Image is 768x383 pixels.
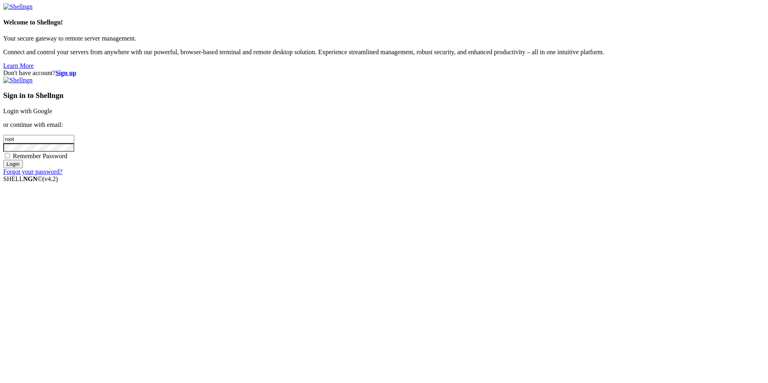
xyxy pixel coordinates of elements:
p: Connect and control your servers from anywhere with our powerful, browser-based terminal and remo... [3,49,765,56]
h4: Welcome to Shellngn! [3,19,765,26]
span: SHELL © [3,175,58,182]
a: Learn More [3,62,34,69]
img: Shellngn [3,77,33,84]
span: 4.2.0 [43,175,58,182]
a: Forgot your password? [3,168,62,175]
p: Your secure gateway to remote server management. [3,35,765,42]
span: Remember Password [13,153,67,159]
input: Email address [3,135,74,143]
h3: Sign in to Shellngn [3,91,765,100]
b: NGN [23,175,38,182]
a: Sign up [55,69,76,76]
p: or continue with email: [3,121,765,128]
input: Remember Password [5,153,10,158]
a: Login with Google [3,108,52,114]
input: Login [3,160,23,168]
div: Don't have account? [3,69,765,77]
img: Shellngn [3,3,33,10]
